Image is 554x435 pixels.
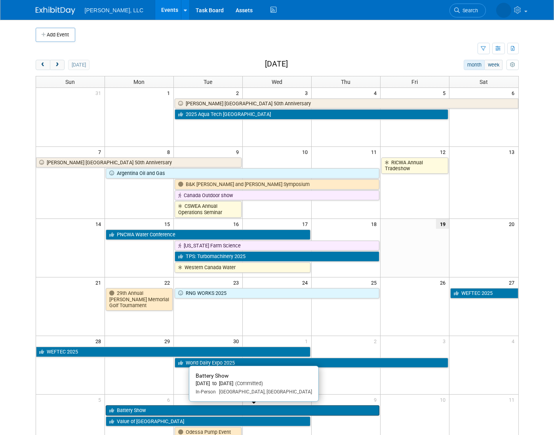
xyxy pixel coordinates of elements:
button: month [464,60,485,70]
span: 20 [508,219,518,229]
a: Search [449,4,486,17]
span: 6 [166,395,173,405]
span: 5 [97,395,105,405]
span: 31 [95,88,105,98]
span: [PERSON_NAME], LLC [85,7,144,13]
span: 29 [164,336,173,346]
span: 6 [511,88,518,98]
span: 12 [439,147,449,157]
a: World Dairy Expo 2025 [175,358,448,368]
span: 13 [508,147,518,157]
a: [PERSON_NAME] [GEOGRAPHIC_DATA] 50th Anniversary [36,158,242,168]
button: next [50,60,65,70]
span: 22 [164,277,173,287]
span: 2 [373,336,380,346]
span: 11 [370,147,380,157]
a: WEFTEC 2025 [36,347,311,357]
a: 2025 Aqua Tech [GEOGRAPHIC_DATA] [175,109,448,120]
span: 2 [235,88,242,98]
span: 21 [95,277,105,287]
div: [DATE] to [DATE] [196,380,312,387]
a: [PERSON_NAME] [GEOGRAPHIC_DATA] 50th Anniversary [175,99,518,109]
a: Canada Outdoor show [175,190,379,201]
a: Value of [GEOGRAPHIC_DATA] [106,416,310,427]
span: 14 [95,219,105,229]
a: WEFTEC 2025 [450,288,518,298]
img: Megan James [496,3,511,18]
h2: [DATE] [265,60,288,68]
span: 9 [373,395,380,405]
a: PNCWA Water Conference [106,230,310,240]
span: 3 [442,336,449,346]
span: 19 [436,219,449,229]
span: 5 [442,88,449,98]
span: Wed [272,79,282,85]
span: 9 [235,147,242,157]
a: RICWA Annual Tradeshow [381,158,448,174]
button: prev [36,60,50,70]
a: TPS: Turbomachinery 2025 [175,251,379,262]
span: 7 [97,147,105,157]
span: 1 [304,336,311,346]
span: 18 [370,219,380,229]
span: 16 [232,219,242,229]
span: 10 [439,395,449,405]
span: 15 [164,219,173,229]
span: Tue [204,79,213,85]
a: Argentina Oil and Gas [106,168,379,179]
span: Thu [341,79,351,85]
span: 24 [301,277,311,287]
span: Sun [65,79,75,85]
span: 25 [370,277,380,287]
span: 8 [166,147,173,157]
a: 29th Annual [PERSON_NAME] Memorial Golf Tournament [106,288,173,311]
i: Personalize Calendar [510,63,515,68]
span: Fri [412,79,418,85]
img: ExhibitDay [36,7,75,15]
a: Western Canada Water [175,262,310,273]
span: 1 [166,88,173,98]
span: 27 [508,277,518,287]
span: In-Person [196,389,216,395]
span: 17 [301,219,311,229]
a: CSWEA Annual Operations Seminar [175,201,242,217]
span: 4 [511,336,518,346]
span: 10 [301,147,311,157]
span: 11 [508,395,518,405]
span: 30 [232,336,242,346]
span: Search [460,8,478,13]
a: RNG WORKS 2025 [175,288,379,298]
span: 3 [304,88,311,98]
button: week [484,60,503,70]
span: 26 [439,277,449,287]
button: Add Event [36,28,75,42]
span: [GEOGRAPHIC_DATA], [GEOGRAPHIC_DATA] [216,389,312,395]
button: [DATE] [68,60,89,70]
span: 28 [95,336,105,346]
a: [US_STATE] Farm Science [175,241,379,251]
a: B&K [PERSON_NAME] and [PERSON_NAME] Symposium [175,179,379,190]
span: 23 [232,277,242,287]
span: Battery Show [196,372,228,379]
span: Mon [134,79,145,85]
a: Battery Show [106,405,379,416]
span: (Committed) [233,380,263,386]
button: myCustomButton [506,60,518,70]
span: Sat [480,79,488,85]
span: 4 [373,88,380,98]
